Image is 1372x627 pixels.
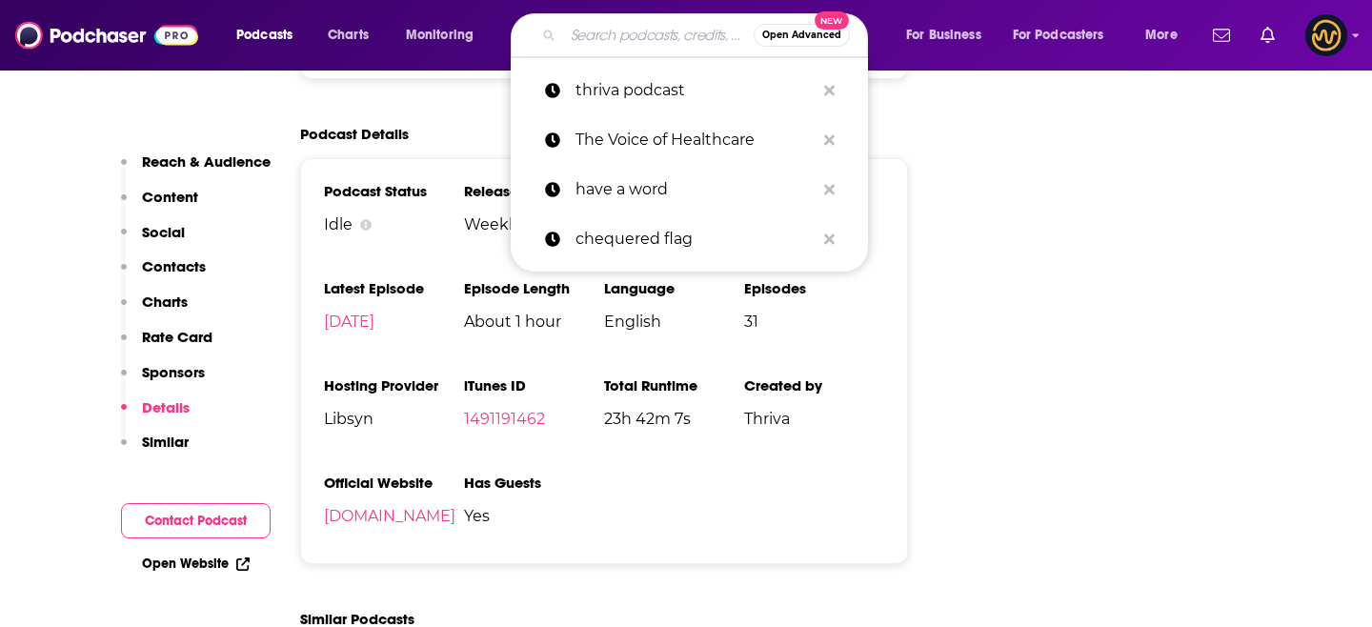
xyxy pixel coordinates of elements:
[1205,19,1238,51] a: Show notifications dropdown
[121,328,212,363] button: Rate Card
[511,115,868,165] a: The Voice of Healthcare
[121,503,271,538] button: Contact Podcast
[324,279,464,297] h3: Latest Episode
[575,165,815,214] p: have a word
[906,22,981,49] span: For Business
[563,20,754,51] input: Search podcasts, credits, & more...
[1013,22,1104,49] span: For Podcasters
[604,313,744,331] span: English
[324,313,374,331] a: [DATE]
[324,474,464,492] h3: Official Website
[121,152,271,188] button: Reach & Audience
[324,376,464,394] h3: Hosting Provider
[464,410,545,428] a: 1491191462
[142,363,205,381] p: Sponsors
[1145,22,1178,49] span: More
[142,223,185,241] p: Social
[15,17,198,53] img: Podchaser - Follow, Share and Rate Podcasts
[121,398,190,434] button: Details
[1305,14,1347,56] span: Logged in as LowerStreet
[1000,20,1132,51] button: open menu
[744,376,884,394] h3: Created by
[324,507,455,525] a: [DOMAIN_NAME]
[529,13,886,57] div: Search podcasts, credits, & more...
[575,115,815,165] p: The Voice of Healthcare
[762,30,841,40] span: Open Advanced
[575,66,815,115] p: thriva podcast
[142,398,190,416] p: Details
[142,556,250,572] a: Open Website
[236,22,293,49] span: Podcasts
[121,363,205,398] button: Sponsors
[1305,14,1347,56] button: Show profile menu
[464,279,604,297] h3: Episode Length
[464,215,604,233] span: Weekly
[121,257,206,293] button: Contacts
[300,125,409,143] h2: Podcast Details
[406,22,474,49] span: Monitoring
[604,279,744,297] h3: Language
[142,188,198,206] p: Content
[893,20,1005,51] button: open menu
[142,328,212,346] p: Rate Card
[464,313,604,331] span: About 1 hour
[223,20,317,51] button: open menu
[142,257,206,275] p: Contacts
[604,410,744,428] span: 23h 42m 7s
[324,410,464,428] span: Libsyn
[324,215,464,233] div: Idle
[142,433,189,451] p: Similar
[1253,19,1282,51] a: Show notifications dropdown
[324,182,464,200] h3: Podcast Status
[815,11,849,30] span: New
[121,293,188,328] button: Charts
[1305,14,1347,56] img: User Profile
[121,188,198,223] button: Content
[754,24,850,47] button: Open AdvancedNew
[393,20,498,51] button: open menu
[315,20,380,51] a: Charts
[744,313,884,331] span: 31
[511,214,868,264] a: chequered flag
[328,22,369,49] span: Charts
[511,165,868,214] a: have a word
[575,214,815,264] p: chequered flag
[464,376,604,394] h3: iTunes ID
[744,279,884,297] h3: Episodes
[464,507,604,525] span: Yes
[1132,20,1201,51] button: open menu
[464,474,604,492] h3: Has Guests
[511,66,868,115] a: thriva podcast
[142,152,271,171] p: Reach & Audience
[744,410,884,428] span: Thriva
[142,293,188,311] p: Charts
[121,223,185,258] button: Social
[604,376,744,394] h3: Total Runtime
[121,433,189,468] button: Similar
[464,182,604,200] h3: Release Period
